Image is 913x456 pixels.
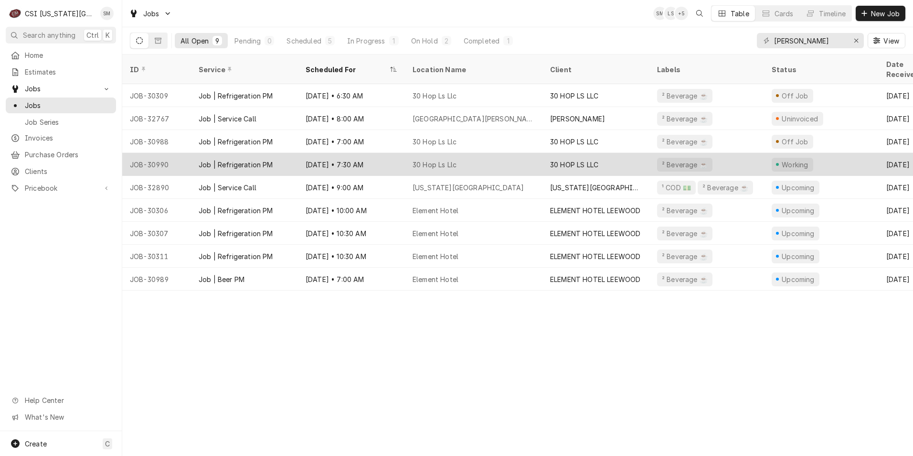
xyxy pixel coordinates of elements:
span: Create [25,440,47,448]
div: Element Hotel [413,228,458,239]
div: In Progress [347,36,385,46]
div: Working [780,160,809,170]
span: Purchase Orders [25,150,111,160]
div: 5 [327,36,333,46]
span: Help Center [25,395,110,405]
a: Go to Jobs [6,81,116,97]
div: 9 [214,36,220,46]
a: Go to Help Center [6,392,116,408]
span: Search anything [23,30,75,40]
div: SM [653,7,667,20]
a: Clients [6,163,116,179]
div: Job | Service Call [199,114,256,124]
a: Invoices [6,130,116,146]
div: JOB-32767 [122,107,191,130]
span: View [881,36,901,46]
div: Client [550,65,640,75]
span: C [105,439,110,449]
div: Off Job [780,137,809,147]
span: Jobs [143,9,159,19]
div: Table [731,9,749,19]
div: ² Beverage ☕️ [661,251,709,261]
div: [DATE] • 9:00 AM [298,176,405,199]
div: Sean Mckelvey's Avatar [653,7,667,20]
div: ² Beverage ☕️ [701,183,749,193]
div: C [9,7,22,20]
a: Home [6,47,116,63]
button: Search anythingCtrlK [6,27,116,43]
div: Cards [775,9,794,19]
div: [DATE] • 6:30 AM [298,84,405,107]
div: [DATE] • 7:00 AM [298,268,405,291]
div: Service [199,65,288,75]
div: JOB-30307 [122,222,191,245]
div: JOB-30306 [122,199,191,222]
div: 30 Hop Ls Llc [413,137,456,147]
div: ELEMENT HOTEL LEEWOOD [550,251,640,261]
div: Upcoming [781,274,816,284]
div: Job | Refrigeration PM [199,137,273,147]
div: Element Hotel [413,206,458,216]
div: [GEOGRAPHIC_DATA][PERSON_NAME] [413,114,535,124]
div: [PERSON_NAME] [550,114,605,124]
div: Completed [464,36,499,46]
div: Labels [657,65,756,75]
div: Upcoming [781,228,816,239]
div: LS [664,7,678,20]
div: Element Hotel [413,251,458,261]
div: Timeline [819,9,846,19]
div: [US_STATE][GEOGRAPHIC_DATA] [413,183,524,193]
div: [US_STATE][GEOGRAPHIC_DATA] [550,183,642,193]
div: Pending [234,36,261,46]
button: New Job [856,6,905,21]
div: Off Job [780,91,809,101]
div: Job | Refrigeration PM [199,160,273,170]
input: Keyword search [774,33,846,48]
div: ¹ COD 💵 [661,183,692,193]
div: Sean Mckelvey's Avatar [100,7,114,20]
div: 30 HOP LS LLC [550,160,598,170]
div: ² Beverage ☕️ [661,137,709,147]
div: ELEMENT HOTEL LEEWOOD [550,274,640,284]
div: 30 Hop Ls Llc [413,160,456,170]
div: Element Hotel [413,274,458,284]
div: ELEMENT HOTEL LEEWOOD [550,206,640,216]
div: [DATE] • 7:30 AM [298,153,405,176]
div: 30 HOP LS LLC [550,137,598,147]
div: SM [100,7,114,20]
div: 30 HOP LS LLC [550,91,598,101]
div: 2 [444,36,449,46]
a: Purchase Orders [6,147,116,163]
div: ELEMENT HOTEL LEEWOOD [550,228,640,239]
div: Scheduled [287,36,321,46]
span: Estimates [25,67,111,77]
div: [DATE] • 10:00 AM [298,199,405,222]
span: K [106,30,110,40]
span: Jobs [25,84,97,94]
div: + 5 [675,7,688,20]
div: ² Beverage ☕️ [661,274,709,284]
button: Open search [692,6,707,21]
a: Go to Jobs [125,6,176,22]
div: JOB-30311 [122,245,191,268]
span: What's New [25,412,110,422]
div: ² Beverage ☕️ [661,206,709,216]
span: Jobs [25,100,111,110]
div: On Hold [411,36,438,46]
span: Home [25,50,111,60]
div: Location Name [413,65,533,75]
div: Scheduled For [306,65,388,75]
div: Job | Refrigeration PM [199,251,273,261]
div: Job | Beer PM [199,274,244,284]
a: Jobs [6,98,116,113]
div: Job | Refrigeration PM [199,206,273,216]
div: Upcoming [781,206,816,216]
div: 0 [266,36,272,46]
div: Job | Refrigeration PM [199,228,273,239]
div: Status [772,65,869,75]
button: Erase input [849,33,864,48]
div: JOB-32890 [122,176,191,199]
div: JOB-30988 [122,130,191,153]
div: JOB-30309 [122,84,191,107]
div: 1 [505,36,511,46]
